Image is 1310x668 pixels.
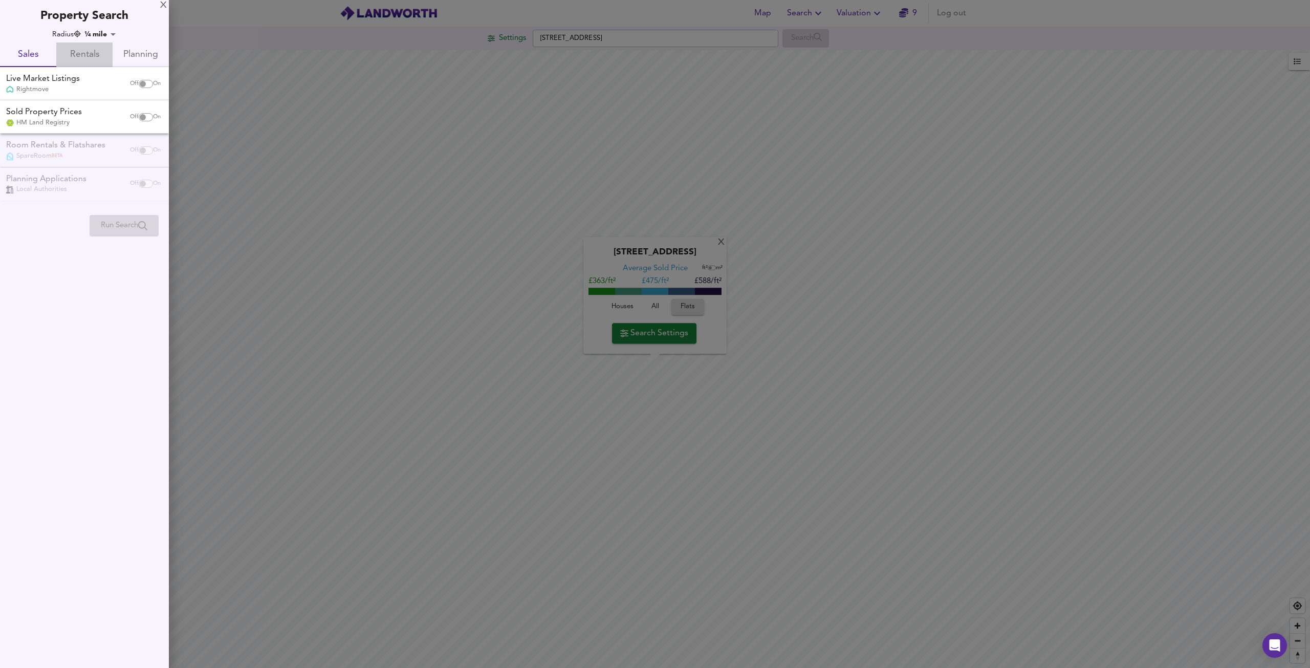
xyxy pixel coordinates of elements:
div: Live Market Listings [6,73,80,85]
span: On [153,113,161,121]
div: Open Intercom Messenger [1262,633,1287,658]
div: X [160,2,167,9]
span: Planning [119,47,163,63]
span: Sales [6,47,50,63]
span: Off [130,113,139,121]
div: Rightmove [6,85,80,94]
div: Sold Property Prices [6,106,82,118]
img: Land Registry [6,119,14,126]
div: ¼ mile [81,29,119,39]
span: Off [130,80,139,88]
span: On [153,80,161,88]
img: Rightmove [6,85,14,94]
span: Rentals [62,47,106,63]
div: HM Land Registry [6,118,82,127]
div: Radius [52,29,81,39]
